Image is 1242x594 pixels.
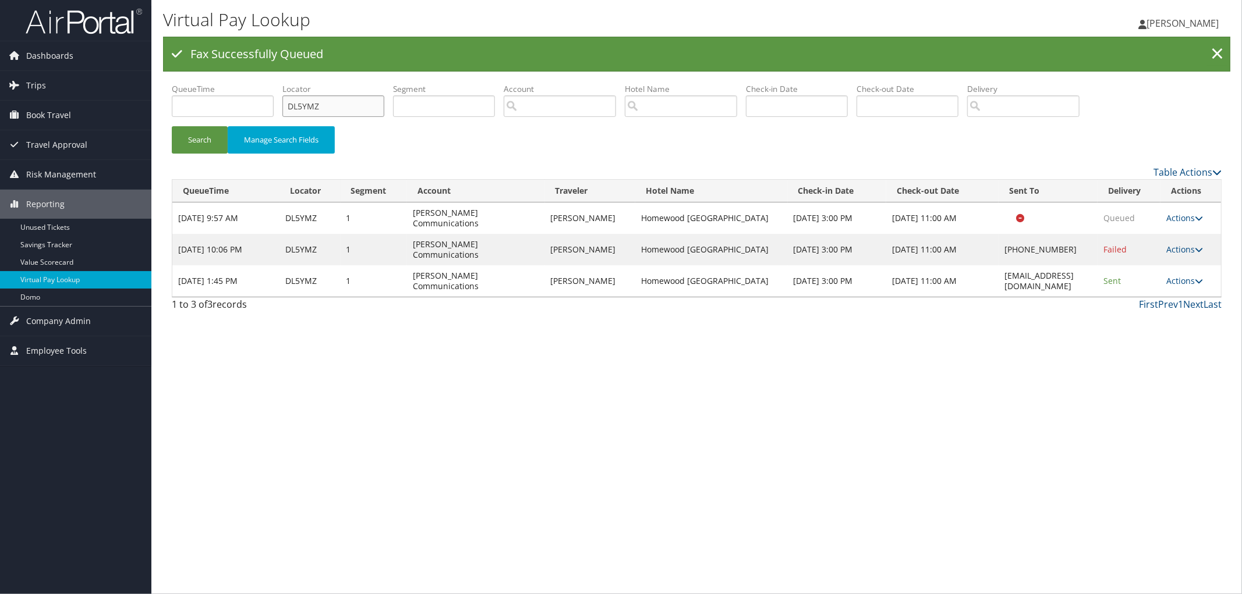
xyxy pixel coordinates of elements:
[172,180,279,202] th: QueueTime: activate to sort column ascending
[788,180,887,202] th: Check-in Date: activate to sort column ascending
[886,202,999,234] td: [DATE] 11:00 AM
[1166,275,1203,286] a: Actions
[999,180,1098,202] th: Sent To: activate to sort column ascending
[279,265,341,297] td: DL5YMZ
[207,298,213,311] span: 3
[407,234,545,265] td: [PERSON_NAME] Communications
[1138,6,1230,41] a: [PERSON_NAME]
[172,83,282,95] label: QueueTime
[172,297,421,317] div: 1 to 3 of records
[999,234,1098,265] td: [PHONE_NUMBER]
[341,265,407,297] td: 1
[1207,42,1227,66] a: ×
[504,83,625,95] label: Account
[1103,212,1135,223] span: Queued
[625,83,746,95] label: Hotel Name
[545,180,635,202] th: Traveler: activate to sort column ascending
[26,307,91,336] span: Company Admin
[1183,298,1204,311] a: Next
[26,336,87,365] span: Employee Tools
[1166,212,1203,223] a: Actions
[967,83,1088,95] label: Delivery
[1153,166,1222,179] a: Table Actions
[1178,298,1183,311] a: 1
[341,202,407,234] td: 1
[545,202,635,234] td: [PERSON_NAME]
[635,180,787,202] th: Hotel Name: activate to sort column ascending
[1158,298,1178,311] a: Prev
[228,126,335,154] button: Manage Search Fields
[545,234,635,265] td: [PERSON_NAME]
[279,234,341,265] td: DL5YMZ
[635,265,787,297] td: Homewood [GEOGRAPHIC_DATA]
[886,265,999,297] td: [DATE] 11:00 AM
[163,37,1230,72] div: Fax Successfully Queued
[407,265,545,297] td: [PERSON_NAME] Communications
[407,202,545,234] td: [PERSON_NAME] Communications
[172,234,279,265] td: [DATE] 10:06 PM
[788,202,887,234] td: [DATE] 3:00 PM
[26,101,71,130] span: Book Travel
[1103,244,1127,255] span: Failed
[635,234,787,265] td: Homewood [GEOGRAPHIC_DATA]
[857,83,967,95] label: Check-out Date
[26,130,87,159] span: Travel Approval
[279,202,341,234] td: DL5YMZ
[172,126,228,154] button: Search
[26,160,96,189] span: Risk Management
[788,234,887,265] td: [DATE] 3:00 PM
[1139,298,1158,311] a: First
[1166,244,1203,255] a: Actions
[1160,180,1221,202] th: Actions
[886,180,999,202] th: Check-out Date: activate to sort column ascending
[1103,275,1121,286] span: Sent
[282,83,393,95] label: Locator
[26,71,46,100] span: Trips
[407,180,545,202] th: Account: activate to sort column ascending
[1098,180,1160,202] th: Delivery: activate to sort column ascending
[341,234,407,265] td: 1
[1204,298,1222,311] a: Last
[163,8,875,32] h1: Virtual Pay Lookup
[635,202,787,234] td: Homewood [GEOGRAPHIC_DATA]
[26,190,65,219] span: Reporting
[746,83,857,95] label: Check-in Date
[26,8,142,35] img: airportal-logo.png
[341,180,407,202] th: Segment: activate to sort column ascending
[26,41,73,70] span: Dashboards
[172,202,279,234] td: [DATE] 9:57 AM
[393,83,504,95] label: Segment
[279,180,341,202] th: Locator: activate to sort column ascending
[999,265,1098,297] td: [EMAIL_ADDRESS][DOMAIN_NAME]
[886,234,999,265] td: [DATE] 11:00 AM
[788,265,887,297] td: [DATE] 3:00 PM
[1147,17,1219,30] span: [PERSON_NAME]
[172,265,279,297] td: [DATE] 1:45 PM
[545,265,635,297] td: [PERSON_NAME]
